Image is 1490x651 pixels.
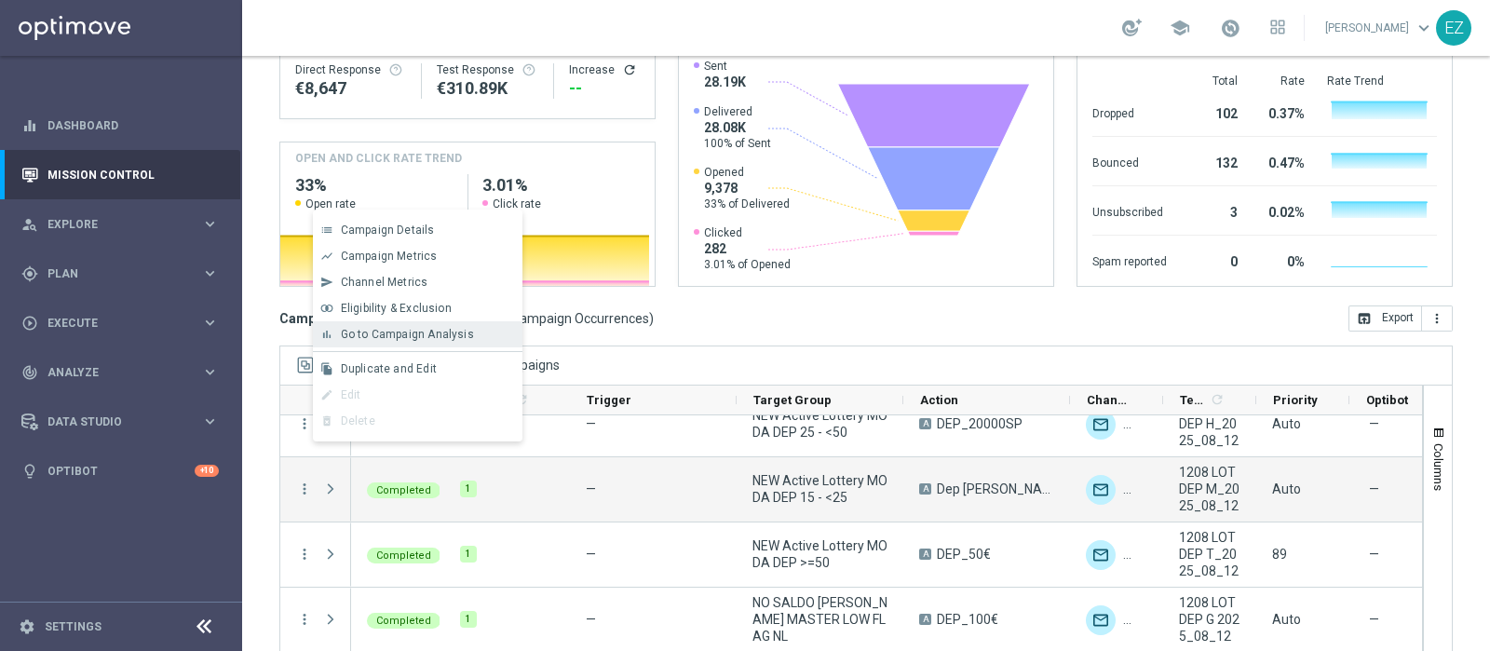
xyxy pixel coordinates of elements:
div: 1 [460,481,477,497]
img: Optimail [1086,605,1116,635]
i: gps_fixed [21,265,38,282]
div: 0.37% [1260,97,1305,127]
span: Dep fasce up to 15000 SP [937,481,1054,497]
i: play_circle_outline [21,315,38,332]
span: Trigger [587,393,631,407]
span: 1208 LOT DEP T_2025_08_12 [1179,529,1240,579]
span: Completed [376,615,431,627]
i: more_vert [296,546,313,563]
button: send Channel Metrics [313,269,522,295]
button: list Campaign Details [313,217,522,243]
div: Direct Response [295,62,406,77]
h4: OPEN AND CLICK RATE TREND [295,150,462,167]
span: Channel [1087,393,1131,407]
span: — [1369,611,1379,628]
i: keyboard_arrow_right [201,363,219,381]
button: bar_chart Go to Campaign Analysis [313,321,522,347]
i: more_vert [296,415,313,432]
span: — [1369,546,1379,563]
span: NO SALDO LOTT MASTER LOW FLAG NL [752,594,887,644]
div: EZ [1436,10,1471,46]
div: 0% [1260,245,1305,275]
span: Auto [1272,416,1301,431]
span: DEP_50€ [937,546,991,563]
div: 3 [1189,196,1238,225]
i: refresh [622,62,637,77]
div: 0.02% [1260,196,1305,225]
span: — [586,481,596,496]
div: Press SPACE to deselect this row. [280,457,351,522]
span: Priority [1273,393,1318,407]
span: Analyze [47,367,201,378]
button: join_inner Eligibility & Exclusion [313,295,522,321]
div: €310,893 [437,77,539,100]
span: Click rate [493,197,541,211]
span: Auto [1272,612,1301,627]
span: Open rate [305,197,356,211]
button: more_vert [1422,305,1453,332]
span: Columns [1431,443,1446,491]
span: NEW Active Lottery MODA DEP 25 - <50 [752,407,887,441]
div: lightbulb Optibot +10 [20,464,220,479]
span: Target Group [753,393,832,407]
span: ) [649,310,654,327]
i: join_inner [320,302,333,315]
span: 3.01% of Opened [704,257,791,272]
a: Settings [45,621,102,632]
span: 28.19K [704,74,746,90]
div: Unsubscribed [1092,196,1167,225]
button: Mission Control [20,168,220,183]
a: Dashboard [47,101,219,150]
span: A [919,483,931,495]
a: [PERSON_NAME]keyboard_arrow_down [1323,14,1436,42]
span: — [1369,481,1379,497]
span: Action [920,393,958,407]
div: Mission Control [21,150,219,199]
button: file_copy Duplicate and Edit [313,356,522,382]
div: Data Studio [21,414,201,430]
div: Test Response [437,62,539,77]
div: 132 [1189,146,1238,176]
button: person_search Explore keyboard_arrow_right [20,217,220,232]
span: NEW Active Lottery MODA DEP 15 - <25 [752,472,887,506]
span: Opened [704,165,790,180]
i: send [320,276,333,289]
span: Delivered [704,104,771,119]
div: Other [1123,605,1153,635]
div: equalizer Dashboard [20,118,220,133]
img: Other [1123,475,1153,505]
i: keyboard_arrow_right [201,413,219,430]
div: 0.47% [1260,146,1305,176]
span: — [586,612,596,627]
i: more_vert [296,611,313,628]
span: — [586,547,596,562]
button: show_chart Campaign Metrics [313,243,522,269]
span: Data Studio [47,416,201,427]
span: 282 [704,240,791,257]
div: Press SPACE to select this row. [280,522,351,588]
i: track_changes [21,364,38,381]
span: 33% of Delivered [704,197,790,211]
div: Explore [21,216,201,233]
button: play_circle_outline Execute keyboard_arrow_right [20,316,220,331]
div: -- [569,77,640,100]
div: Spam reported [1092,245,1167,275]
div: gps_fixed Plan keyboard_arrow_right [20,266,220,281]
span: Duplicate and Edit [341,362,437,375]
span: Eligibility & Exclusion [341,302,452,315]
span: A [919,549,931,560]
div: €8,647 [295,77,406,100]
div: Bounced [1092,146,1167,176]
span: DEP_100€ [937,611,998,628]
span: Calculate column [1207,389,1225,410]
button: open_in_browser Export [1348,305,1422,332]
a: Optibot [47,446,195,495]
div: 1 [460,546,477,563]
span: 89 [1272,547,1287,562]
i: show_chart [320,250,333,263]
colored-tag: Completed [367,481,440,498]
span: A [919,614,931,625]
